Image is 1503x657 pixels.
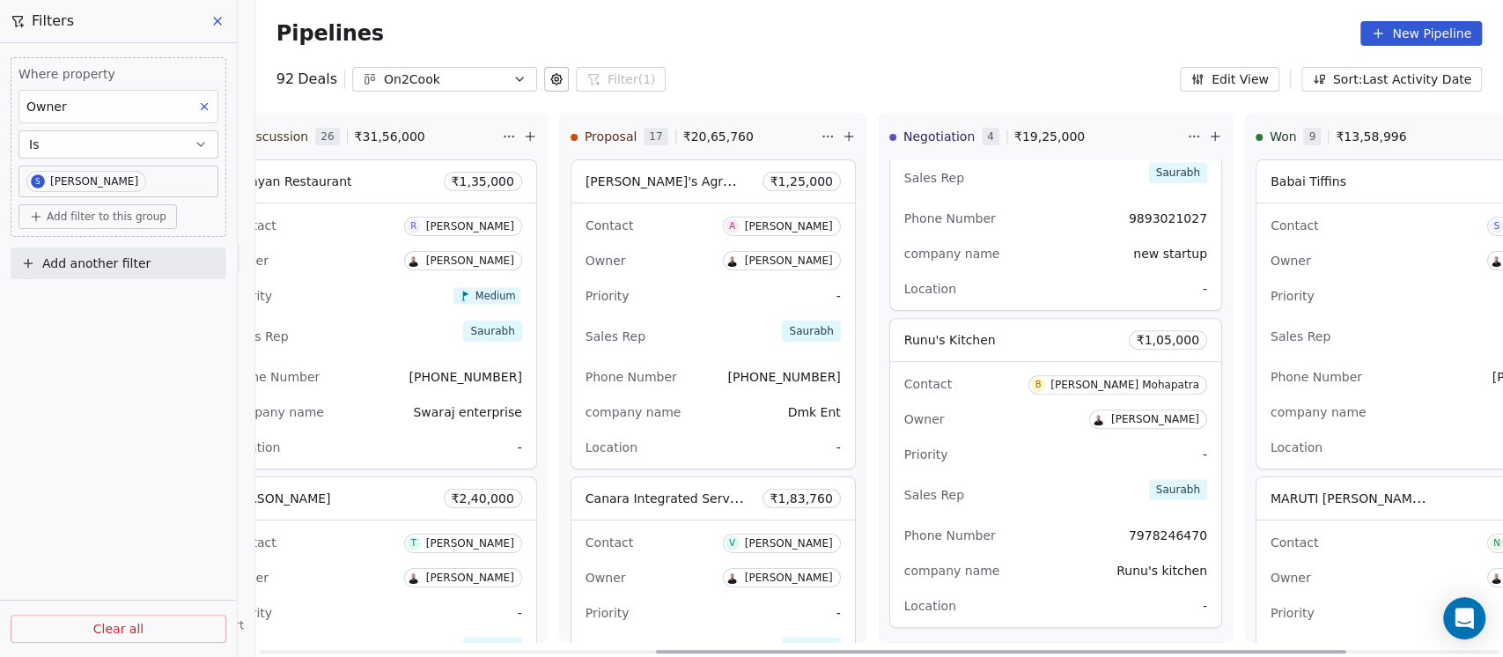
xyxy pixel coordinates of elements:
[1111,413,1199,425] div: [PERSON_NAME]
[426,572,514,584] div: [PERSON_NAME]
[585,128,637,145] span: Proposal
[518,604,522,622] span: -
[904,447,948,461] span: Priority
[315,128,339,145] span: 26
[29,136,39,153] span: Is
[1271,535,1318,550] span: Contact
[1271,218,1318,233] span: Contact
[571,114,817,159] div: Proposal17₹20,65,760
[1494,219,1499,233] div: S
[228,329,288,343] span: Sales Rep
[728,370,841,384] span: [PHONE_NUMBER]
[228,370,320,384] span: Phone Number
[1203,597,1207,615] span: -
[904,333,996,347] span: Runu's Kitchen
[1129,528,1207,543] span: 7978246470
[413,405,521,419] span: Swaraj enterprise
[726,255,739,266] img: S
[904,599,956,613] span: Location
[298,69,337,90] span: Deals
[1035,378,1042,392] div: B
[644,128,667,145] span: 17
[355,128,425,145] span: ₹ 31,56,000
[889,318,1222,628] div: Runu's Kitchen₹1,05,000ContactB[PERSON_NAME] MohapatraOwnerS[PERSON_NAME]Priority-Sales RepSaurab...
[982,128,999,145] span: 4
[904,282,956,296] span: Location
[1050,379,1199,391] div: [PERSON_NAME] Mohapatra
[1149,479,1207,500] span: Saurabh
[11,615,226,643] button: Clear all
[1149,162,1207,183] span: Saurabh
[1271,405,1367,419] span: company name
[163,618,244,632] span: Help & Support
[145,618,244,632] a: Help & Support
[1490,572,1503,583] img: S
[426,255,514,267] div: [PERSON_NAME]
[452,173,514,190] span: ₹ 1,35,000
[904,247,1000,261] span: company name
[410,219,416,233] div: R
[407,572,420,583] img: S
[904,171,964,185] span: Sales Rep
[1271,606,1315,620] span: Priority
[1137,331,1199,349] span: ₹ 1,05,000
[475,289,515,302] span: Medium
[683,128,754,145] span: ₹ 20,65,760
[26,100,67,114] span: Owner
[904,377,952,391] span: Contact
[426,220,514,233] div: [PERSON_NAME]
[586,289,630,303] span: Priority
[571,159,856,469] div: [PERSON_NAME]'s Agro food trading₹1,25,000ContactA[PERSON_NAME]OwnerS[PERSON_NAME]Priority-Sales ...
[426,537,514,550] div: [PERSON_NAME]
[1360,21,1482,46] button: New Pipeline
[1303,128,1321,145] span: 9
[1116,564,1207,578] span: Runu's kitchen
[836,604,841,622] span: -
[586,490,912,506] span: Canara Integrated Services Pvt Ltd Banglure Manipal
[586,173,810,189] span: [PERSON_NAME]'s Agro food trading
[32,11,74,32] span: Filters
[1133,247,1207,261] span: new startup
[228,491,330,506] span: [PERSON_NAME]
[50,175,138,188] div: [PERSON_NAME]
[1336,128,1406,145] span: ₹ 13,58,996
[518,439,522,456] span: -
[903,128,975,145] span: Negotiation
[745,572,833,584] div: [PERSON_NAME]
[904,488,964,502] span: Sales Rep
[409,370,522,384] span: [PHONE_NUMBER]
[745,537,833,550] div: [PERSON_NAME]
[18,65,218,83] span: Where property
[18,130,218,159] button: Is
[1203,446,1207,463] span: -
[788,405,841,419] span: Dmk Ent
[586,535,633,550] span: Contact
[904,564,1000,578] span: company name
[1203,280,1207,298] span: -
[93,620,144,639] span: Clear all
[411,536,416,550] div: T
[836,439,841,456] span: -
[782,321,840,342] span: Saurabh
[1443,597,1485,639] div: Open Intercom Messenger
[1014,128,1085,145] span: ₹ 19,25,000
[586,370,677,384] span: Phone Number
[463,321,521,342] span: Saurabh
[1271,329,1330,343] span: Sales Rep
[836,287,841,305] span: -
[904,528,996,543] span: Phone Number
[1271,370,1362,384] span: Phone Number
[31,174,45,188] span: S
[745,220,833,233] div: [PERSON_NAME]
[745,255,833,267] div: [PERSON_NAME]
[228,174,351,188] span: Narayan Restaurant
[452,490,514,507] span: ₹ 2,40,000
[384,70,505,89] div: On2Cook
[904,211,996,225] span: Phone Number
[1490,255,1503,266] img: S
[770,173,833,190] span: ₹ 1,25,000
[47,210,166,224] span: Add filter to this group
[586,254,626,268] span: Owner
[1129,211,1207,225] span: 9893021027
[213,159,537,469] div: Narayan Restaurant₹1,35,000ContactR[PERSON_NAME]OwnerS[PERSON_NAME]PriorityMediumSales RepSaurabh...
